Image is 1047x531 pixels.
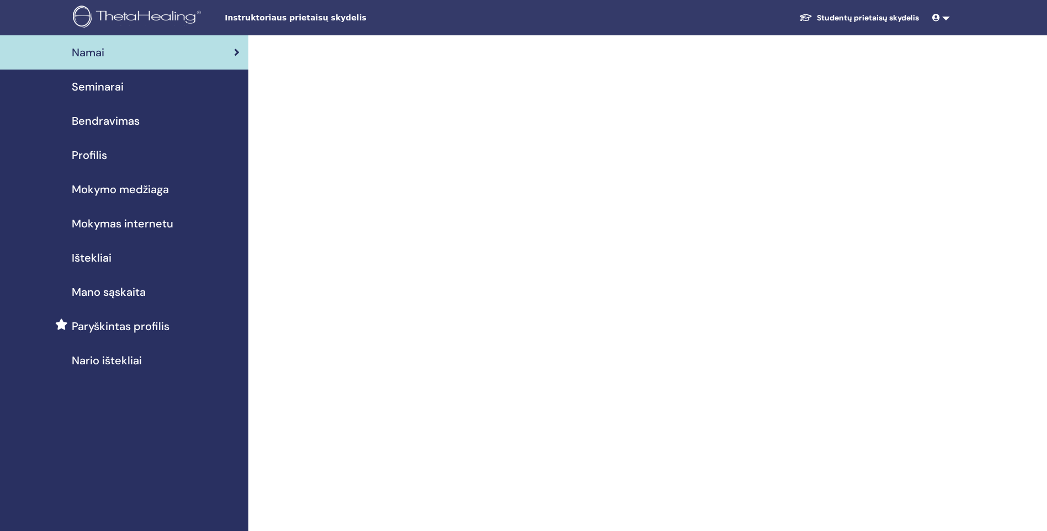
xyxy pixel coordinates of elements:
span: Instruktoriaus prietaisų skydelis [225,12,390,24]
span: Paryškintas profilis [72,318,169,334]
a: Studentų prietaisų skydelis [790,8,928,28]
span: Nario ištekliai [72,352,142,369]
span: Bendravimas [72,113,140,129]
span: Ištekliai [72,249,111,266]
span: Mokymas internetu [72,215,173,232]
span: Mano sąskaita [72,284,146,300]
span: Mokymo medžiaga [72,181,169,198]
span: Seminarai [72,78,124,95]
span: Namai [72,44,104,61]
img: logo.png [73,6,205,30]
span: Profilis [72,147,107,163]
img: graduation-cap-white.svg [799,13,812,22]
